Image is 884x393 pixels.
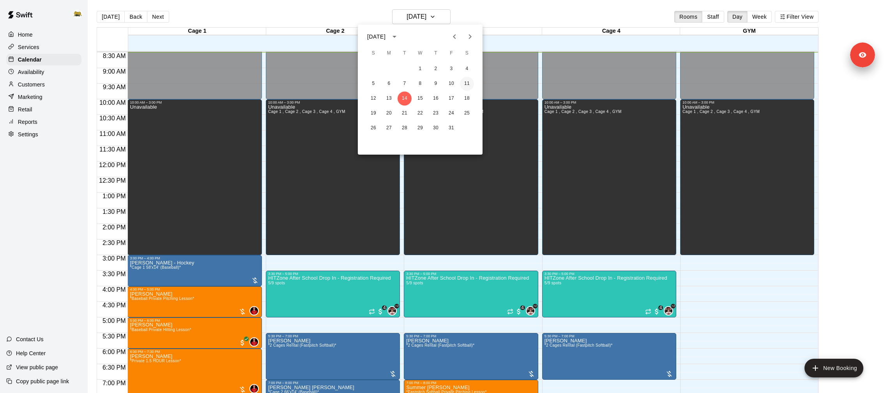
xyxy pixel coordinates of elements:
span: Monday [382,46,396,61]
button: 14 [398,92,412,106]
button: 18 [460,92,474,106]
span: Sunday [366,46,380,61]
button: calendar view is open, switch to year view [388,30,401,43]
button: 15 [413,92,427,106]
span: Thursday [429,46,443,61]
button: 9 [429,77,443,91]
button: 1 [413,62,427,76]
button: 5 [366,77,380,91]
button: 16 [429,92,443,106]
button: 17 [444,92,458,106]
button: 21 [398,106,412,120]
button: 28 [398,121,412,135]
button: 30 [429,121,443,135]
span: Saturday [460,46,474,61]
span: Wednesday [413,46,427,61]
button: 12 [366,92,380,106]
button: 19 [366,106,380,120]
button: 24 [444,106,458,120]
button: 10 [444,77,458,91]
button: 22 [413,106,427,120]
button: 23 [429,106,443,120]
span: Friday [444,46,458,61]
button: 20 [382,106,396,120]
button: 4 [460,62,474,76]
span: Tuesday [398,46,412,61]
button: 6 [382,77,396,91]
button: 7 [398,77,412,91]
button: 2 [429,62,443,76]
button: 31 [444,121,458,135]
button: Previous month [447,29,462,44]
button: 25 [460,106,474,120]
button: 29 [413,121,427,135]
div: [DATE] [367,33,385,41]
button: Next month [462,29,478,44]
button: 13 [382,92,396,106]
button: 3 [444,62,458,76]
button: 8 [413,77,427,91]
button: 11 [460,77,474,91]
button: 27 [382,121,396,135]
button: 26 [366,121,380,135]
